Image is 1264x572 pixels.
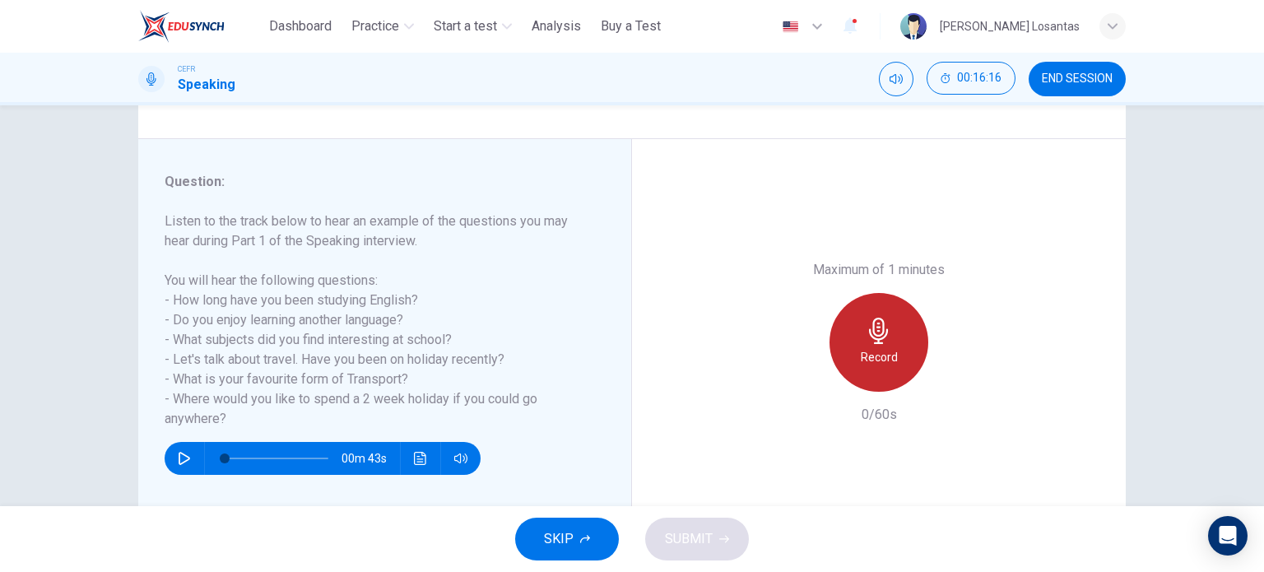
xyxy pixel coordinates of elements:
[927,62,1015,95] button: 00:16:16
[525,12,588,41] button: Analysis
[813,260,945,280] h6: Maximum of 1 minutes
[957,72,1001,85] span: 00:16:16
[138,10,263,43] a: ELTC logo
[342,442,400,475] span: 00m 43s
[829,293,928,392] button: Record
[165,172,585,192] h6: Question :
[1208,516,1248,556] div: Open Intercom Messenger
[879,62,913,96] div: Mute
[138,10,225,43] img: ELTC logo
[940,16,1080,36] div: [PERSON_NAME] Losantas
[900,13,927,40] img: Profile picture
[861,347,898,367] h6: Record
[165,212,585,429] h6: Listen to the track below to hear an example of the questions you may hear during Part 1 of the S...
[515,518,619,560] button: SKIP
[532,16,581,36] span: Analysis
[345,12,421,41] button: Practice
[780,21,801,33] img: en
[407,442,434,475] button: Click to see the audio transcription
[927,62,1015,96] div: Hide
[862,405,897,425] h6: 0/60s
[263,12,338,41] button: Dashboard
[178,63,195,75] span: CEFR
[1029,62,1126,96] button: END SESSION
[601,16,661,36] span: Buy a Test
[1042,72,1113,86] span: END SESSION
[544,528,574,551] span: SKIP
[178,75,235,95] h1: Speaking
[434,16,497,36] span: Start a test
[594,12,667,41] button: Buy a Test
[269,16,332,36] span: Dashboard
[351,16,399,36] span: Practice
[427,12,518,41] button: Start a test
